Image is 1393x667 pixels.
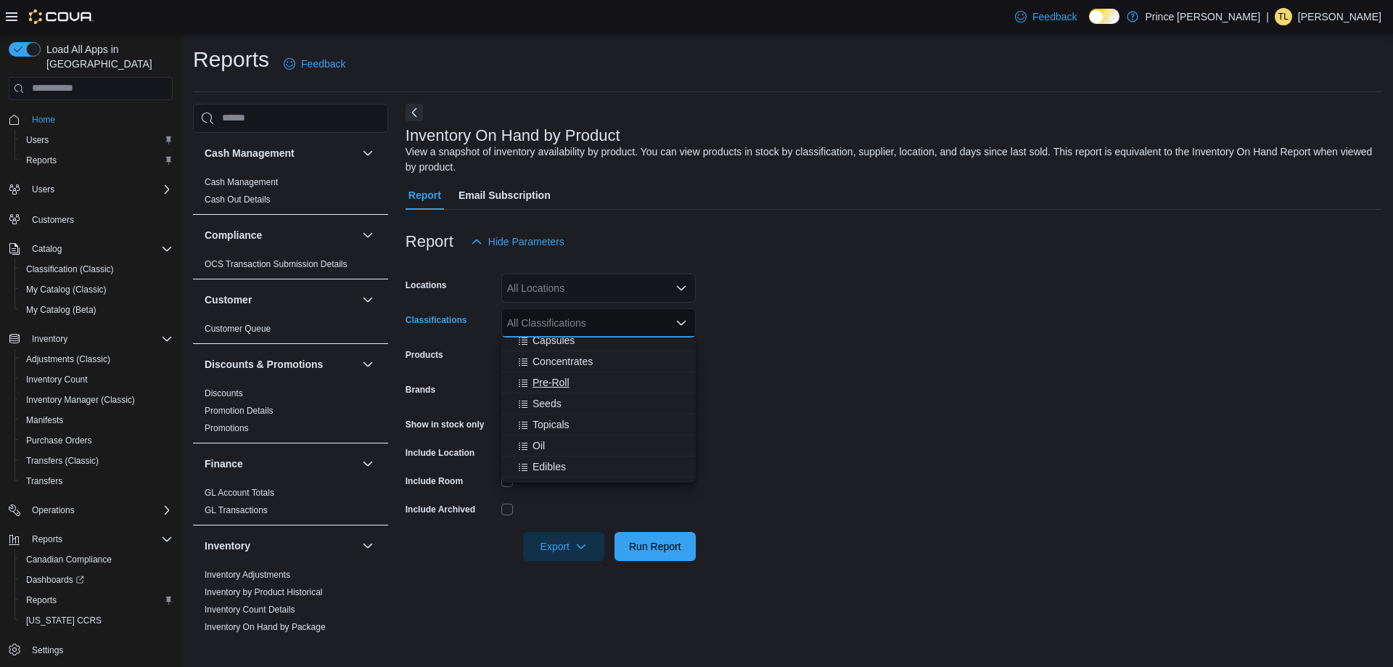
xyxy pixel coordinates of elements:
button: Customers [3,208,178,229]
button: Cash Management [205,146,356,160]
p: Prince [PERSON_NAME] [1146,8,1261,25]
button: Close list of options [675,317,687,329]
button: Edibles [501,457,696,478]
span: Users [32,184,54,195]
a: Canadian Compliance [20,551,118,568]
h3: Cash Management [205,146,295,160]
a: Inventory Count [20,371,94,388]
button: Customer [205,292,356,307]
button: Pre-Roll [501,372,696,393]
span: Load All Apps in [GEOGRAPHIC_DATA] [41,42,173,71]
a: Adjustments (Classic) [20,351,116,368]
button: Reports [15,150,178,171]
h3: Inventory [205,539,250,553]
button: Finance [359,455,377,472]
div: View a snapshot of inventory availability by product. You can view products in stock by classific... [406,144,1374,175]
span: My Catalog (Beta) [26,304,96,316]
span: Purchase Orders [26,435,92,446]
span: Home [32,114,55,126]
button: Finance [205,457,356,471]
a: Promotions [205,423,249,433]
a: Promotion Details [205,406,274,416]
label: Include Room [406,475,463,487]
a: Cash Management [205,177,278,187]
h3: Compliance [205,228,262,242]
button: Classification (Classic) [15,259,178,279]
span: OCS Transaction Submission Details [205,258,348,270]
button: Catalog [26,240,67,258]
h3: Finance [205,457,243,471]
a: Dashboards [20,571,90,589]
p: | [1266,8,1269,25]
span: Catalog [26,240,173,258]
button: Inventory [26,330,73,348]
a: OCS Transaction Submission Details [205,259,348,269]
button: My Catalog (Beta) [15,300,178,320]
button: Operations [3,500,178,520]
span: Report [408,181,441,210]
span: Edibles [533,459,566,474]
span: Topicals [533,417,570,432]
span: Adjustments (Classic) [26,353,110,365]
span: Transfers (Classic) [20,452,173,470]
button: Topicals [501,414,696,435]
input: Dark Mode [1089,9,1119,24]
span: Users [20,131,173,149]
span: Purchase Orders [20,432,173,449]
span: My Catalog (Classic) [26,284,107,295]
a: Feedback [1009,2,1082,31]
span: Transfers [20,472,173,490]
h3: Customer [205,292,252,307]
a: Transfers [20,472,68,490]
button: Oil [501,435,696,457]
span: Inventory Adjustments [205,569,290,581]
button: Settings [3,639,178,660]
span: Capsules [533,333,575,348]
a: Reports [20,592,62,609]
a: [US_STATE] CCRS [20,612,107,629]
button: Seeds [501,393,696,414]
span: Inventory [32,333,67,345]
span: Dashboards [26,574,84,586]
h3: Report [406,233,453,250]
span: Reports [26,531,173,548]
a: Customer Queue [205,324,271,334]
button: Inventory [359,537,377,555]
a: Dashboards [15,570,178,590]
span: [US_STATE] CCRS [26,615,102,626]
button: Home [3,109,178,130]
label: Include Location [406,447,474,459]
span: Inventory On Hand by Package [205,621,326,633]
a: Inventory by Product Historical [205,587,323,597]
label: Products [406,349,443,361]
span: Manifests [26,414,63,426]
button: Discounts & Promotions [359,356,377,373]
button: Open list of options [675,282,687,294]
span: Operations [32,504,75,516]
span: Concentrates [533,354,593,369]
h3: Inventory On Hand by Product [406,127,620,144]
span: My Catalog (Classic) [20,281,173,298]
span: Customers [26,210,173,228]
span: Run Report [629,539,681,554]
span: Inventory Manager (Classic) [20,391,173,409]
a: Inventory Count Details [205,605,295,615]
button: Inventory [205,539,356,553]
span: Inventory [26,330,173,348]
span: Transfers [26,475,62,487]
span: Reports [32,533,62,545]
button: Canadian Compliance [15,549,178,570]
span: Email Subscription [459,181,551,210]
button: Cash Management [359,144,377,162]
button: Users [26,181,60,198]
button: Reports [3,529,178,549]
a: Cash Out Details [205,195,271,205]
span: Vapes [533,480,561,495]
button: [US_STATE] CCRS [15,610,178,631]
div: Customer [193,320,388,343]
button: Users [3,179,178,200]
button: Manifests [15,410,178,430]
button: Concentrates [501,351,696,372]
button: Next [406,104,423,121]
a: Settings [26,642,69,659]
